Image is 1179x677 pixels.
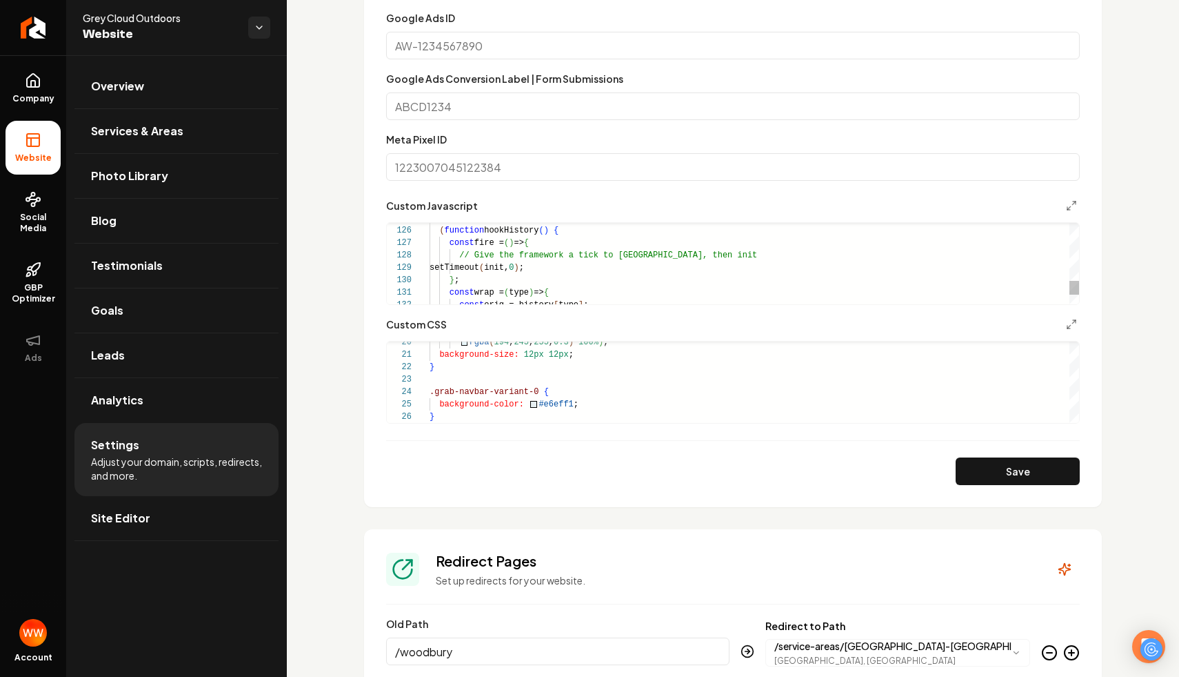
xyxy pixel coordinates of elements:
[91,213,117,229] span: Blog
[74,109,279,153] a: Services & Areas
[6,180,61,245] a: Social Media
[91,257,163,274] span: Testimonials
[558,300,578,310] span: type
[450,238,474,248] span: const
[387,299,412,311] div: 132
[387,224,412,237] div: 126
[544,288,549,297] span: {
[386,153,1080,181] input: 1223007045122384
[484,300,554,310] span: orig = history
[386,72,623,85] label: Google Ads Conversion Label | Form Submissions
[504,238,509,248] span: (
[387,398,412,411] div: 25
[484,263,509,273] span: init,
[6,251,61,315] a: GBP Optimizer
[436,551,1033,571] h3: Redirect Pages
[549,350,569,360] span: 12px
[727,251,757,260] span: n init
[14,652,52,663] span: Account
[387,349,412,361] div: 21
[439,226,444,235] span: (
[10,153,57,164] span: Website
[74,154,279,198] a: Photo Library
[538,226,543,235] span: (
[91,437,139,453] span: Settings
[74,244,279,288] a: Testimonials
[386,92,1080,120] input: ABCD1234
[386,320,447,329] label: Custom CSS
[387,262,412,274] div: 129
[479,263,484,273] span: (
[524,238,529,248] span: {
[554,226,558,235] span: {
[578,300,583,310] span: ]
[509,263,514,273] span: 0
[91,123,183,139] span: Services & Areas
[519,263,524,273] span: ;
[21,17,46,39] img: Rebolt Logo
[459,300,484,310] span: const
[386,201,478,210] label: Custom Javascript
[450,288,474,297] span: const
[387,411,412,423] div: 26
[91,302,123,319] span: Goals
[504,288,509,297] span: (
[6,61,61,115] a: Company
[83,25,237,44] span: Website
[430,412,434,422] span: }
[74,378,279,422] a: Analytics
[534,288,543,297] span: =>
[91,510,150,527] span: Site Editor
[430,362,434,372] span: }
[474,238,504,248] span: fire =
[387,249,412,262] div: 128
[91,455,262,482] span: Adjust your domain, scripts, redirects, and more.
[387,386,412,398] div: 24
[74,496,279,540] a: Site Editor
[91,392,143,409] span: Analytics
[83,11,237,25] span: Grey Cloud Outdoors
[6,321,61,375] button: Ads
[7,93,60,104] span: Company
[6,282,61,304] span: GBP Optimizer
[387,361,412,373] div: 22
[538,400,573,409] span: #e6eff1
[91,78,144,95] span: Overview
[445,226,485,235] span: function
[544,226,549,235] span: )
[386,638,729,665] input: /old-path
[386,12,455,24] label: Google Ads ID
[524,350,544,360] span: 12px
[74,64,279,108] a: Overview
[387,237,412,249] div: 127
[509,288,529,297] span: type
[569,350,574,360] span: ;
[509,238,514,248] span: )
[91,347,125,364] span: Leads
[529,288,534,297] span: )
[554,300,558,310] span: [
[544,387,549,397] span: {
[6,212,61,234] span: Social Media
[386,32,1080,59] input: AW-1234567890
[484,226,538,235] span: hookHistory
[387,274,412,286] div: 130
[74,199,279,243] a: Blog
[765,621,1030,631] label: Redirect to Path
[1132,630,1165,663] div: Open Intercom Messenger
[19,619,47,647] button: Open user button
[450,275,454,285] span: }
[956,458,1080,485] button: Save
[474,288,504,297] span: wrap =
[91,168,168,184] span: Photo Library
[430,387,538,397] span: .grab-navbar-variant-0
[459,251,727,260] span: // Give the framework a tick to [GEOGRAPHIC_DATA], the
[514,263,518,273] span: )
[19,353,48,364] span: Ads
[583,300,588,310] span: ;
[386,618,428,630] label: Old Path
[514,238,523,248] span: =>
[436,573,1033,587] p: Set up redirects for your website.
[430,263,479,273] span: setTimeout
[386,133,447,146] label: Meta Pixel ID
